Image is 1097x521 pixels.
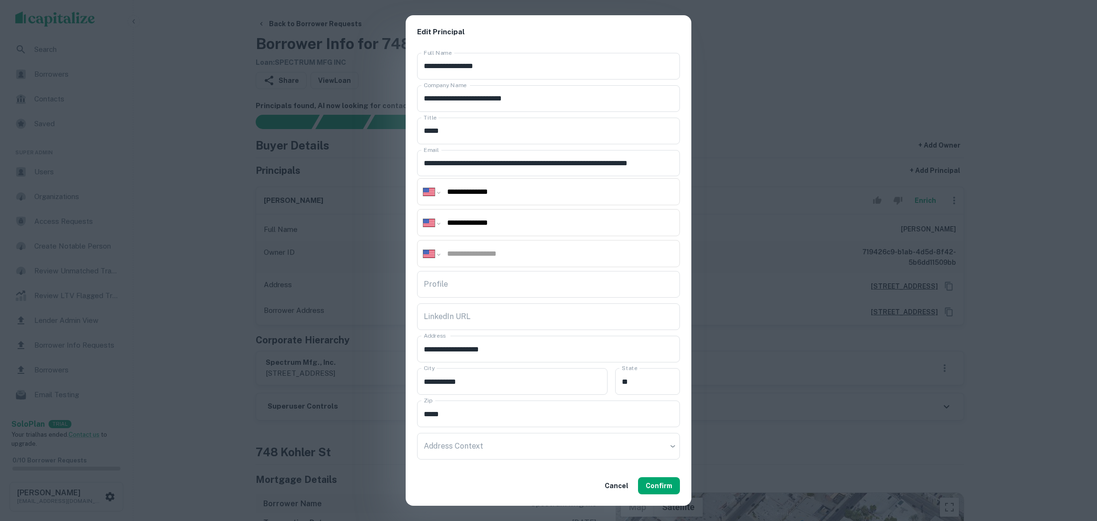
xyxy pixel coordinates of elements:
[638,477,680,494] button: Confirm
[417,433,680,460] div: ​
[424,113,437,121] label: Title
[1049,445,1097,491] iframe: Chat Widget
[406,15,691,49] h2: Edit Principal
[424,81,467,89] label: Company Name
[424,396,432,404] label: Zip
[424,331,446,340] label: Address
[424,49,452,57] label: Full Name
[424,146,439,154] label: Email
[622,364,637,372] label: State
[424,364,435,372] label: City
[601,477,632,494] button: Cancel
